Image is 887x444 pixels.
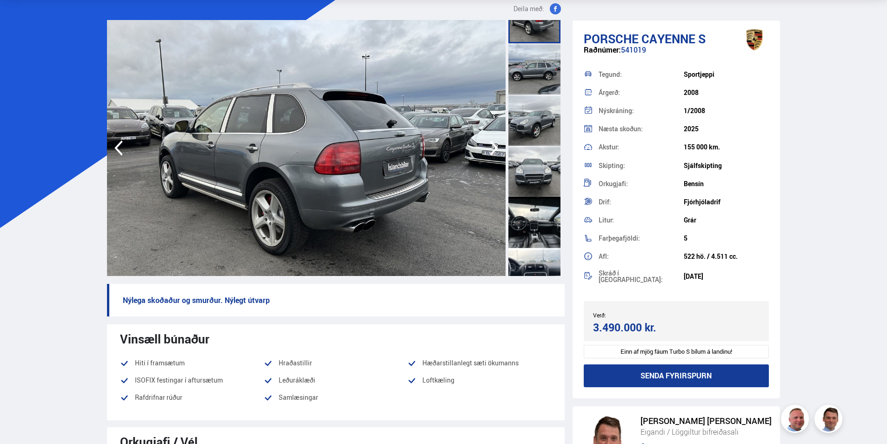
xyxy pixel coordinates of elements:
span: Cayenne S [641,30,706,47]
div: Fjórhjóladrif [684,198,769,206]
div: Sportjeppi [684,71,769,78]
div: Skráð í [GEOGRAPHIC_DATA]: [599,270,684,283]
div: Drif: [599,199,684,205]
li: Hæðarstillanlegt sæti ökumanns [407,357,551,369]
div: 2008 [684,89,769,96]
div: Farþegafjöldi: [599,235,684,242]
div: 1/2008 [684,107,769,114]
li: Hiti í framsætum [120,357,264,369]
div: Tegund: [599,71,684,78]
div: Sjálfskipting [684,162,769,169]
div: 155 000 km. [684,143,769,151]
img: FbJEzSuNWCJXmdc-.webp [816,406,844,434]
p: Nýlega skoðaður og smurður. Nýlegt útvarp [107,284,565,316]
div: Vinsæll búnaður [120,332,552,346]
div: Næsta skoðun: [599,126,684,132]
div: Afl: [599,253,684,260]
div: Verð: [593,312,676,318]
div: 5 [684,235,769,242]
div: Skipting: [599,162,684,169]
span: Raðnúmer: [584,45,621,55]
div: 541019 [584,46,769,64]
li: Samlæsingar [264,392,407,409]
img: siFngHWaQ9KaOqBr.png [782,406,810,434]
div: Bensín [684,180,769,188]
div: 522 hö. / 4.511 cc. [684,253,769,260]
span: Porsche [584,30,639,47]
div: Litur: [599,217,684,223]
div: Eigandi / Löggiltur bifreiðasali [640,426,772,438]
button: Senda fyrirspurn [584,364,769,387]
div: [PERSON_NAME] [PERSON_NAME] [640,416,772,426]
img: brand logo [736,25,773,54]
img: 2720315.jpeg [107,20,506,276]
button: Deila með: [510,3,565,14]
li: Hraðastillir [264,357,407,369]
button: Opna LiveChat spjallviðmót [7,4,35,32]
li: Loftkæling [407,375,551,386]
div: [DATE] [684,273,769,280]
div: 3.490.000 kr. [593,321,674,334]
span: Deila með: [514,3,544,14]
li: Leðuráklæði [264,375,407,386]
div: Grár [684,216,769,224]
div: Nýskráning: [599,108,684,114]
div: Akstur: [599,144,684,150]
li: Rafdrifnar rúður [120,392,264,403]
div: Orkugjafi: [599,181,684,187]
li: ISOFIX festingar í aftursætum [120,375,264,386]
div: 2025 [684,125,769,133]
div: Árgerð: [599,89,684,96]
div: Einn af mjög fáum Turbo S bílum á landinu! [584,345,769,358]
